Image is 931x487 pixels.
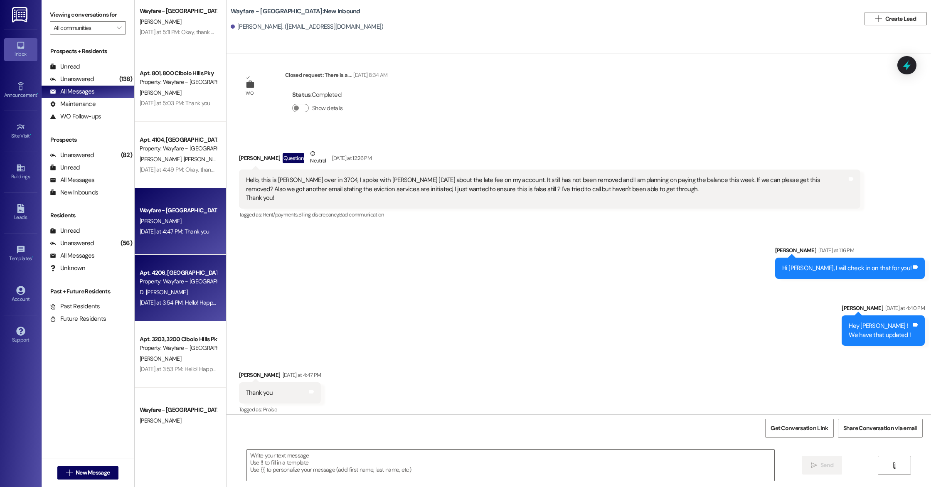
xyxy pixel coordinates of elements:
[802,456,842,475] button: Send
[811,462,817,469] i: 
[140,355,181,362] span: [PERSON_NAME]
[140,268,217,277] div: Apt. 4206, [GEOGRAPHIC_DATA]
[239,209,861,221] div: Tagged as:
[231,7,360,16] b: Wayfare - [GEOGRAPHIC_DATA]: New Inbound
[292,89,346,101] div: : Completed
[849,322,911,339] div: Hey [PERSON_NAME] ! We have that updated !
[57,466,119,480] button: New Message
[246,89,254,98] div: WO
[239,149,861,170] div: [PERSON_NAME]
[140,277,217,286] div: Property: Wayfare - [GEOGRAPHIC_DATA]
[765,419,833,438] button: Get Conversation Link
[246,389,273,397] div: Thank you
[339,211,384,218] span: Bad communication
[140,18,181,25] span: [PERSON_NAME]
[50,151,94,160] div: Unanswered
[883,304,925,312] div: [DATE] at 4:40 PM
[308,149,328,167] div: Neutral
[842,304,925,315] div: [PERSON_NAME]
[298,211,339,218] span: Billing discrepancy ,
[42,135,134,144] div: Prospects
[875,15,882,22] i: 
[891,462,897,469] i: 
[140,406,217,414] div: Wayfare - [GEOGRAPHIC_DATA]
[50,62,80,71] div: Unread
[76,468,110,477] span: New Message
[281,371,321,379] div: [DATE] at 4:47 PM
[771,424,828,433] span: Get Conversation Link
[42,287,134,296] div: Past + Future Residents
[117,25,121,31] i: 
[50,75,94,84] div: Unanswered
[50,188,98,197] div: New Inbounds
[4,324,37,347] a: Support
[885,15,916,23] span: Create Lead
[782,264,912,273] div: Hi [PERSON_NAME], I will check in on that for you!
[50,226,80,235] div: Unread
[50,264,85,273] div: Unknown
[183,155,225,163] span: [PERSON_NAME]
[42,211,134,220] div: Residents
[140,69,217,78] div: Apt. 801, 800 Cibolo Hills Pky
[54,21,113,34] input: All communities
[843,424,917,433] span: Share Conversation via email
[4,120,37,143] a: Site Visit •
[140,89,181,96] span: [PERSON_NAME]
[50,302,100,311] div: Past Residents
[285,71,387,82] div: Closed request: There is a ...
[50,163,80,172] div: Unread
[50,315,106,323] div: Future Residents
[820,461,833,470] span: Send
[231,22,384,31] div: [PERSON_NAME]. ([EMAIL_ADDRESS][DOMAIN_NAME])
[32,254,33,260] span: •
[30,132,31,138] span: •
[140,206,217,215] div: Wayfare - [GEOGRAPHIC_DATA]
[4,283,37,306] a: Account
[118,237,134,250] div: (56)
[4,38,37,61] a: Inbox
[140,78,217,86] div: Property: Wayfare - [GEOGRAPHIC_DATA]
[330,154,372,162] div: [DATE] at 12:26 PM
[140,7,217,15] div: Wayfare - [GEOGRAPHIC_DATA]
[42,47,134,56] div: Prospects + Residents
[12,7,29,22] img: ResiDesk Logo
[140,288,187,296] span: D. [PERSON_NAME]
[119,149,134,162] div: (82)
[4,161,37,183] a: Buildings
[140,28,257,36] div: [DATE] at 5:11 PM: Okay, thank you for the update!
[4,202,37,224] a: Leads
[239,403,321,416] div: Tagged as:
[50,100,96,108] div: Maintenance
[816,246,854,255] div: [DATE] at 1:16 PM
[66,470,72,476] i: 
[140,135,217,144] div: Apt. 4104, [GEOGRAPHIC_DATA]
[140,344,217,352] div: Property: Wayfare - [GEOGRAPHIC_DATA]
[4,243,37,265] a: Templates •
[50,176,94,184] div: All Messages
[50,8,126,21] label: Viewing conversations for
[140,217,181,225] span: [PERSON_NAME]
[312,104,343,113] label: Show details
[239,371,321,382] div: [PERSON_NAME]
[246,176,847,202] div: Hello, this is [PERSON_NAME] over in 3704, I spoke with [PERSON_NAME] [DATE] about the late fee o...
[838,419,923,438] button: Share Conversation via email
[37,91,38,97] span: •
[140,144,217,153] div: Property: Wayfare - [GEOGRAPHIC_DATA]
[263,211,298,218] span: Rent/payments ,
[140,155,184,163] span: [PERSON_NAME]
[864,12,927,25] button: Create Lead
[283,153,305,163] div: Question
[50,251,94,260] div: All Messages
[140,427,314,435] div: [DATE] at 3:53 PM: So sorry, had appointment issues. Can't make it [DATE]
[140,417,181,424] span: [PERSON_NAME]
[263,406,277,413] span: Praise
[292,91,311,99] b: Status
[351,71,387,79] div: [DATE] 8:34 AM
[140,99,210,107] div: [DATE] at 5:03 PM: Thank you
[775,246,925,258] div: [PERSON_NAME]
[140,228,209,235] div: [DATE] at 4:47 PM: Thank you
[140,335,217,344] div: Apt. 3203, 3200 Cibolo Hills Pky
[50,239,94,248] div: Unanswered
[50,87,94,96] div: All Messages
[50,112,101,121] div: WO Follow-ups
